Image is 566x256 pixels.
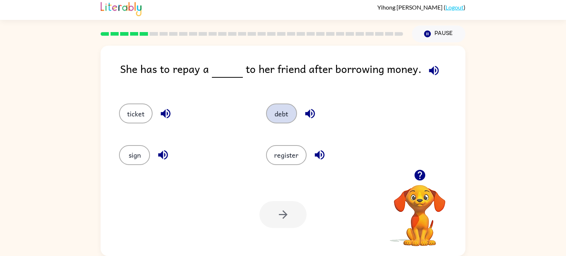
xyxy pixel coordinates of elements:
button: register [266,145,307,165]
div: ( ) [377,4,465,11]
a: Logout [446,4,464,11]
span: Yihong [PERSON_NAME] [377,4,444,11]
button: debt [266,104,297,123]
video: Your browser must support playing .mp4 files to use Literably. Please try using another browser. [383,173,457,247]
div: She has to repay a to her friend after borrowing money. [120,60,465,89]
button: Pause [412,25,465,42]
button: sign [119,145,150,165]
button: ticket [119,104,153,123]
